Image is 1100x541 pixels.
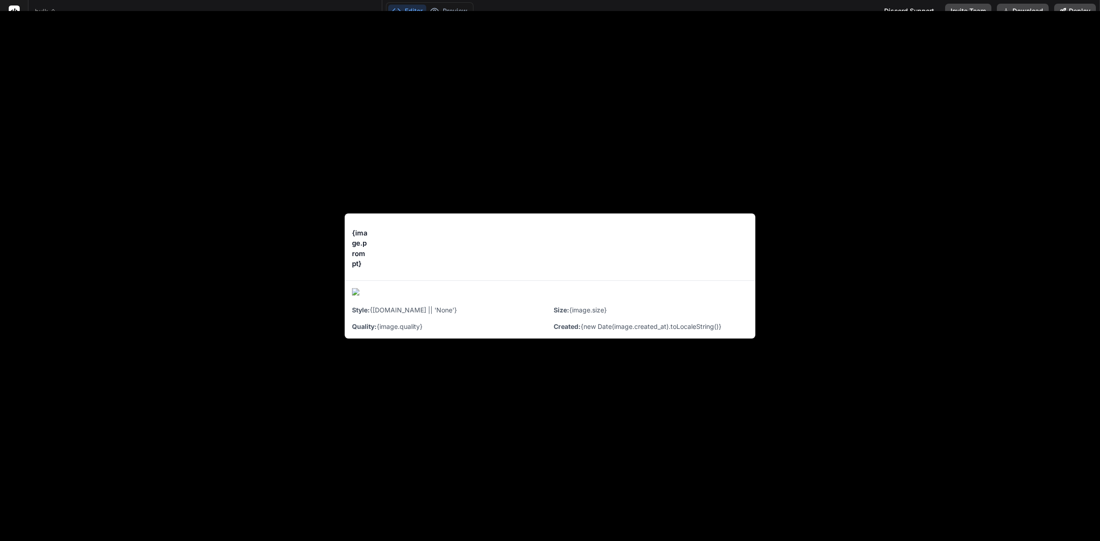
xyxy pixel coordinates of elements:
div: {new Date(image.created_at).toLocaleString()} [554,322,748,331]
button: Download [997,4,1049,18]
div: Discord Support [879,4,940,18]
strong: Quality: [352,322,377,330]
h3: {image.prompt} [352,228,368,269]
strong: Size: [554,306,569,314]
button: × [741,242,745,251]
button: Editor [388,5,426,17]
div: {[DOMAIN_NAME] || 'None'} [352,306,546,315]
div: {image.quality} [352,322,546,331]
div: <button onClick={() => downloadImage(image.image_url, image.prompt)} className="btn-secondary tex... [376,242,748,252]
strong: Created: [554,322,581,330]
button: Invite Team [945,4,991,18]
button: Preview [426,5,471,17]
strong: Style: [352,306,370,314]
span: bulk [35,7,56,16]
div: {image.size} [554,306,748,315]
button: Deploy [1054,4,1096,18]
img: {image.prompt} [352,288,748,299]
